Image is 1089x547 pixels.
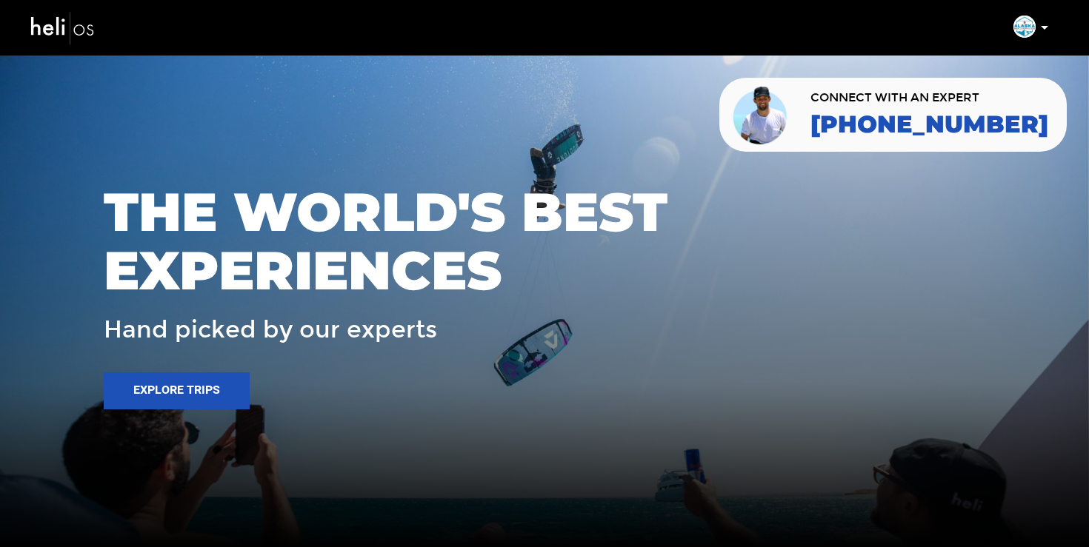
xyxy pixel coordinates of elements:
[1013,16,1036,38] img: 438683b5cd015f564d7e3f120c79d992.png
[104,372,250,409] button: Explore Trips
[104,317,437,343] span: Hand picked by our experts
[810,92,1048,104] span: CONNECT WITH AN EXPERT
[30,8,96,47] img: heli-logo
[810,111,1048,138] a: [PHONE_NUMBER]
[104,183,985,300] span: THE WORLD'S BEST EXPERIENCES
[730,84,792,146] img: contact our team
